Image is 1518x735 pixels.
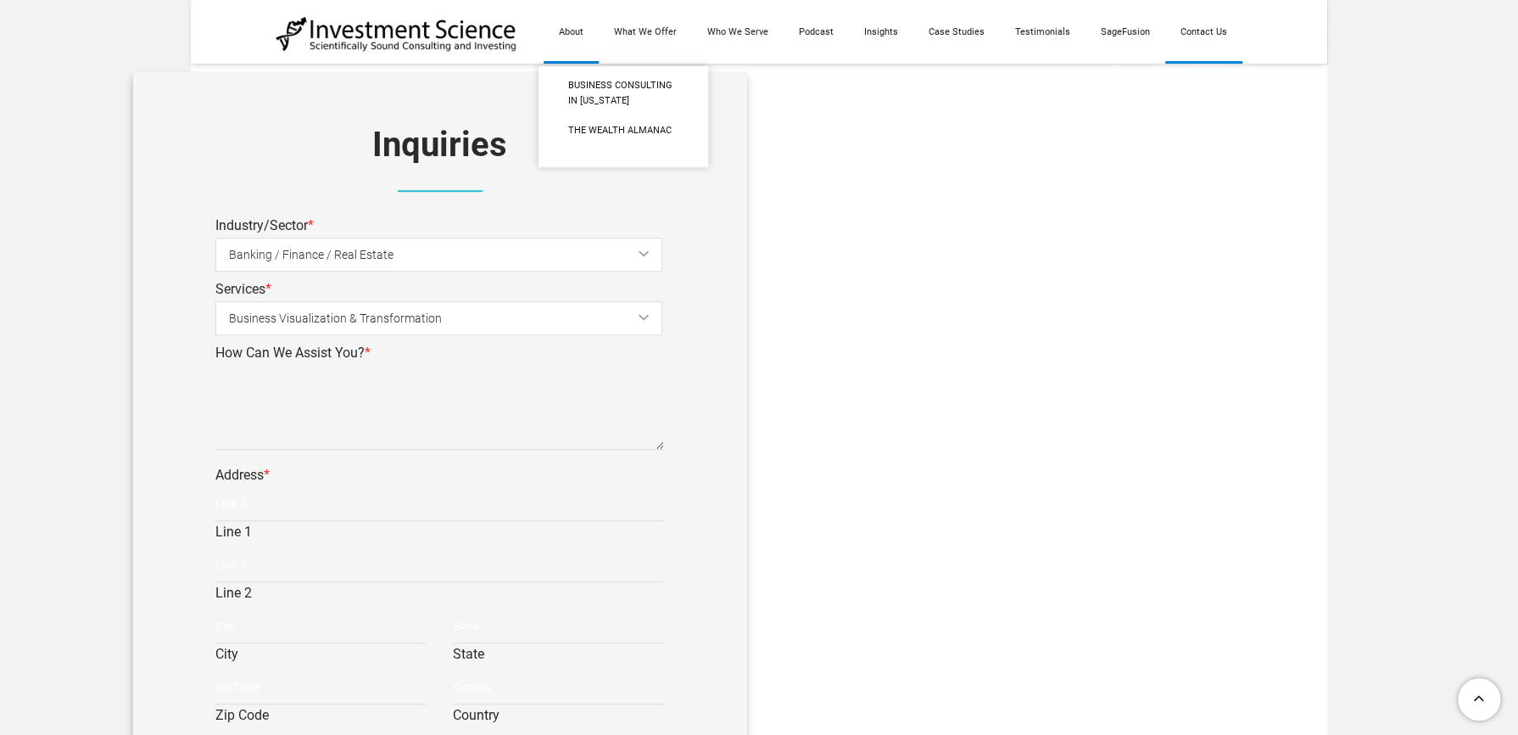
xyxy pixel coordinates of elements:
span: Business Visualization & Transformation [229,300,676,338]
a: Business Consulting in [US_STATE] [539,70,708,115]
label: Address [215,467,270,483]
input: Line 1 [215,487,664,521]
a: To Top [1451,671,1510,727]
a: The Wealth Almanac​ [539,115,708,146]
img: Investment Science | NYC Consulting Services [276,15,517,53]
label: Industry/Sector [215,217,314,233]
input: State [453,609,664,643]
span: Business Consulting in [US_STATE] [568,78,678,108]
span: The Wealth Almanac​ [568,123,678,138]
label: Line 1 [215,521,664,548]
label: State [453,643,664,670]
label: How Can We Assist You? [215,345,371,361]
label: Line 2 [215,582,664,609]
span: Banking / Finance / Real Estate [229,236,676,274]
label: Services [215,281,271,297]
input: City [215,609,427,643]
label: City [215,643,427,670]
label: Country [453,704,664,732]
input: Line 2 [215,548,664,582]
input: Country [453,670,664,704]
label: Zip Code [215,704,427,732]
img: Picture [398,190,483,192]
input: Zip Code [215,670,427,704]
font: Inquiries [372,125,507,165]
